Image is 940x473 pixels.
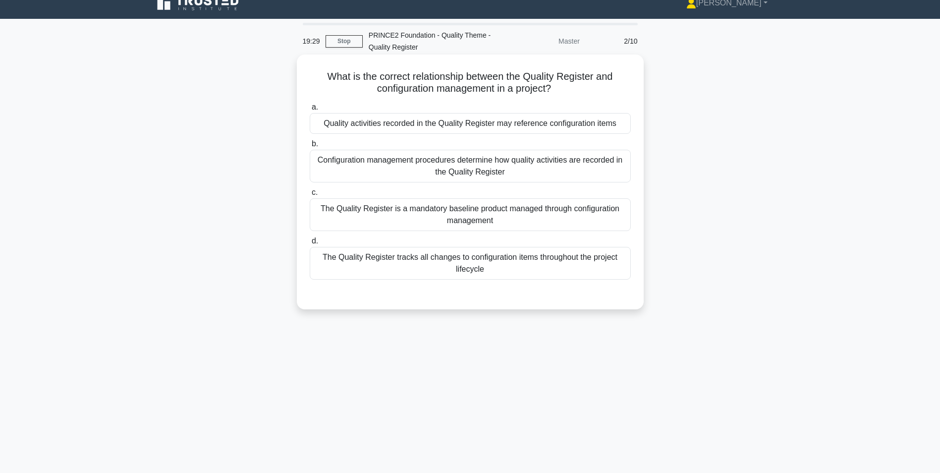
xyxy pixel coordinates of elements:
div: Configuration management procedures determine how quality activities are recorded in the Quality ... [310,150,631,182]
div: The Quality Register is a mandatory baseline product managed through configuration management [310,198,631,231]
h5: What is the correct relationship between the Quality Register and configuration management in a p... [309,70,632,95]
span: b. [312,139,318,148]
span: d. [312,236,318,245]
div: PRINCE2 Foundation - Quality Theme - Quality Register [363,25,499,57]
div: Quality activities recorded in the Quality Register may reference configuration items [310,113,631,134]
span: a. [312,103,318,111]
a: Stop [326,35,363,48]
div: The Quality Register tracks all changes to configuration items throughout the project lifecycle [310,247,631,280]
div: 19:29 [297,31,326,51]
div: 2/10 [586,31,644,51]
span: c. [312,188,318,196]
div: Master [499,31,586,51]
